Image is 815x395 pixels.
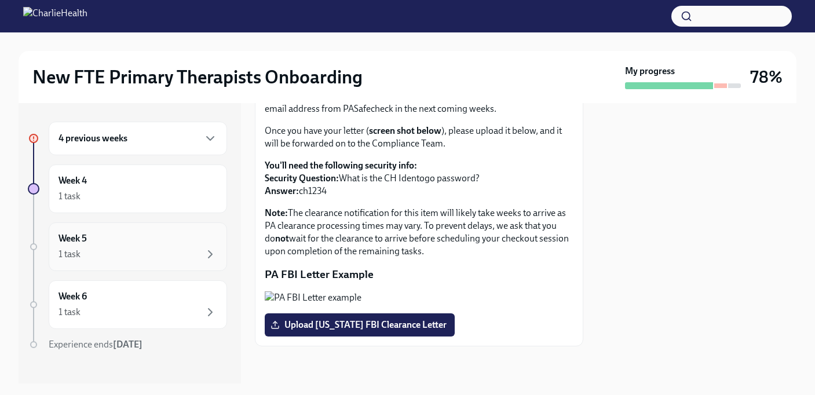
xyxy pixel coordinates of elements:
[59,290,87,303] h6: Week 6
[59,190,81,203] div: 1 task
[49,339,142,350] span: Experience ends
[28,164,227,213] a: Week 41 task
[59,306,81,319] div: 1 task
[265,291,573,304] button: Zoom image
[59,248,81,261] div: 1 task
[265,160,417,171] strong: You'll need the following security info:
[265,159,573,197] p: What is the CH Identogo password? ch1234
[265,313,455,337] label: Upload [US_STATE] FBI Clearance Letter
[28,222,227,271] a: Week 51 task
[49,122,227,155] div: 4 previous weeks
[265,173,339,184] strong: Security Question:
[273,319,447,331] span: Upload [US_STATE] FBI Clearance Letter
[265,267,573,282] p: PA FBI Letter Example
[59,174,87,187] h6: Week 4
[28,280,227,329] a: Week 61 task
[275,233,289,244] strong: not
[625,65,675,78] strong: My progress
[265,125,573,150] p: Once you have your letter ( ), please upload it below, and it will be forwarded on to the Complia...
[265,207,288,218] strong: Note:
[265,207,573,258] p: The clearance notification for this item will likely take weeks to arrive as PA clearance process...
[750,67,783,87] h3: 78%
[113,339,142,350] strong: [DATE]
[23,7,87,25] img: CharlieHealth
[369,125,441,136] strong: screen shot below
[32,65,363,89] h2: New FTE Primary Therapists Onboarding
[59,232,87,245] h6: Week 5
[59,132,127,145] h6: 4 previous weeks
[265,185,299,196] strong: Answer:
